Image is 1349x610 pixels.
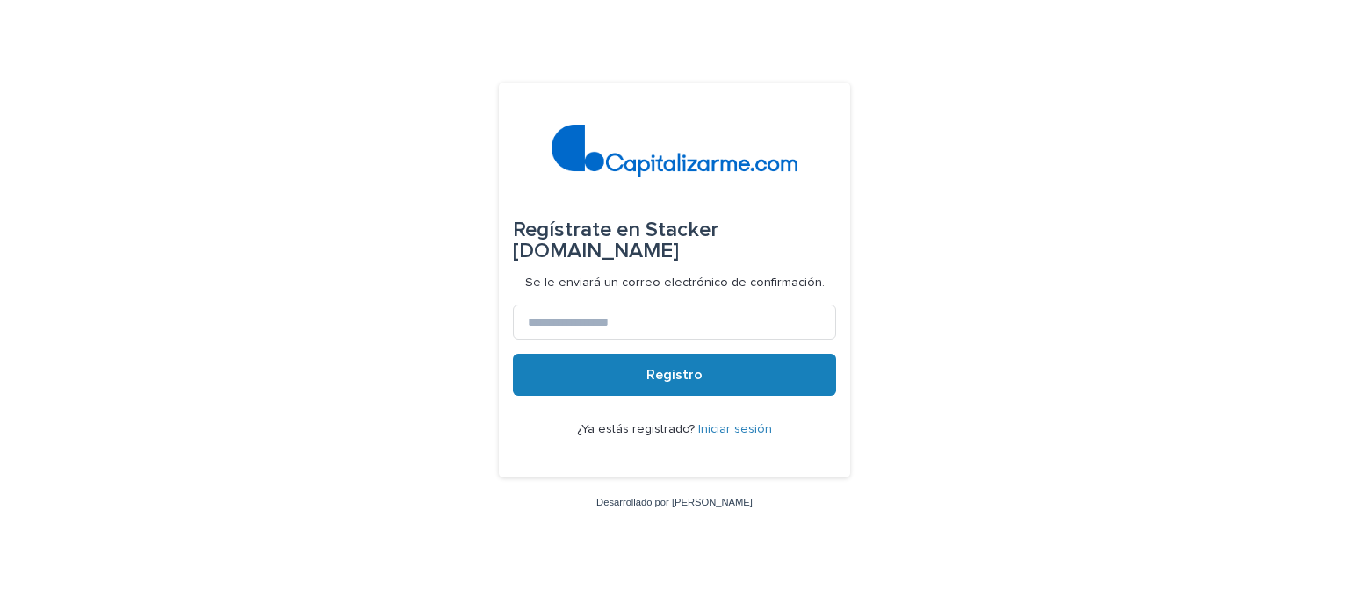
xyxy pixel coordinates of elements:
font: Registro [646,368,703,382]
a: Iniciar sesión [698,423,772,435]
button: Registro [513,354,836,396]
font: ¿Ya estás registrado? [577,423,695,435]
font: Stacker [DOMAIN_NAME] [513,219,718,262]
img: 4arMvv9wSvmHTHbXwTim [552,125,798,177]
a: Desarrollado por [PERSON_NAME] [596,497,753,507]
font: Regístrate en [513,219,640,240]
font: Se le enviará un correo electrónico de confirmación. [525,276,825,289]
